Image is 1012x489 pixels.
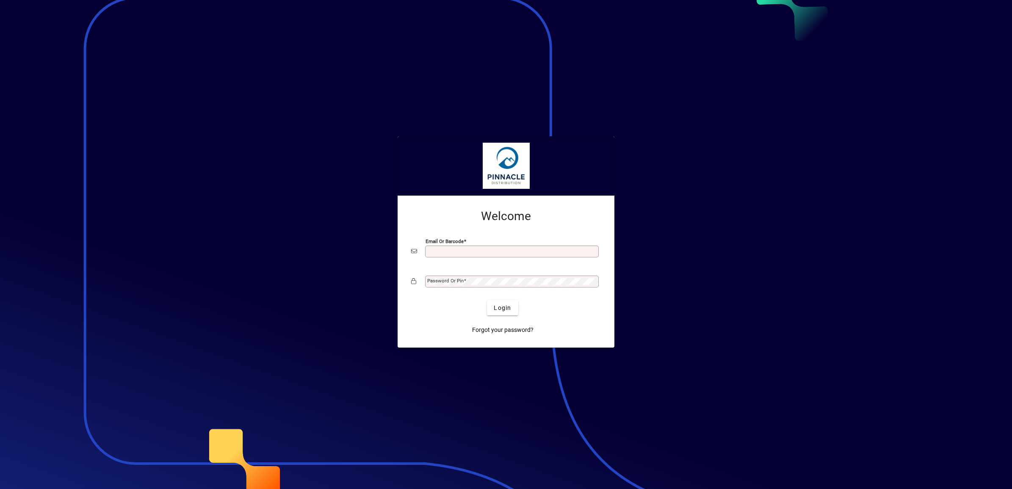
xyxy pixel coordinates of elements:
span: Login [494,304,511,312]
a: Forgot your password? [469,322,537,337]
span: Forgot your password? [472,326,534,334]
mat-label: Password or Pin [427,278,464,284]
mat-label: Email or Barcode [426,238,464,244]
h2: Welcome [411,209,601,224]
button: Login [487,300,518,315]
